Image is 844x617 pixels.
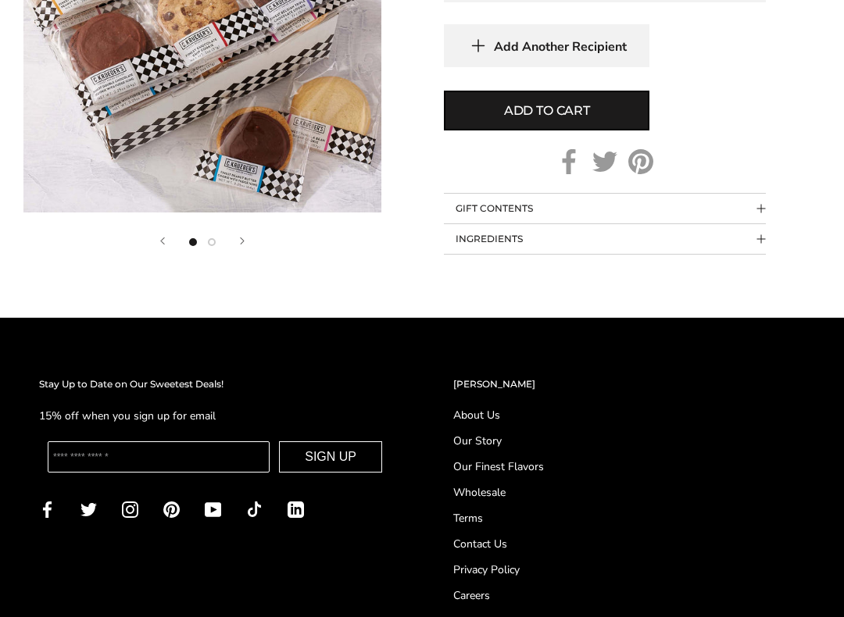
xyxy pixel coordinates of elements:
button: Show image 2 [208,239,216,247]
a: YouTube [205,501,221,519]
a: Facebook [556,150,581,175]
button: Collapsible block button [444,225,766,255]
a: Twitter [592,150,617,175]
a: Privacy Policy [453,562,805,579]
button: Next [240,239,245,246]
a: Contact Us [453,537,805,553]
button: Add Another Recipient [444,25,649,68]
h2: [PERSON_NAME] [453,377,805,393]
a: Facebook [39,501,55,519]
span: Add Another Recipient [494,40,627,55]
h2: Stay Up to Date on Our Sweetest Deals! [39,377,391,393]
a: TikTok [246,501,263,519]
a: Our Story [453,433,805,450]
a: Pinterest [628,150,653,175]
a: Terms [453,511,805,527]
a: Twitter [80,501,97,519]
a: About Us [453,408,805,424]
a: Careers [453,588,805,605]
p: 15% off when you sign up for email [39,408,391,426]
button: Collapsible block button [444,194,766,224]
span: Add to cart [504,102,590,121]
a: Pinterest [163,501,180,519]
a: Our Finest Flavors [453,459,805,476]
button: Add to cart [444,91,649,131]
button: Show image 1 [189,239,197,247]
a: Wholesale [453,485,805,501]
input: Enter your email [48,442,270,473]
button: SIGN UP [279,442,382,473]
a: Instagram [122,501,138,519]
button: Previous [160,239,165,246]
a: LinkedIn [288,501,304,519]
